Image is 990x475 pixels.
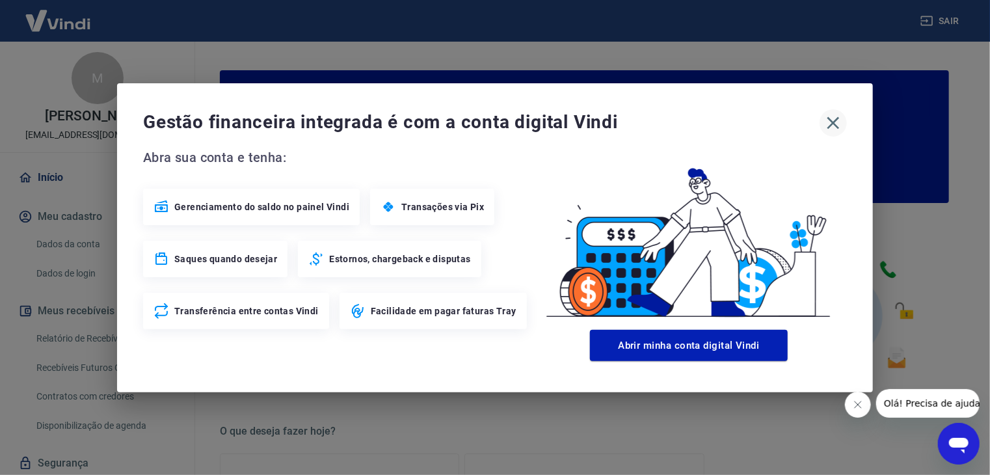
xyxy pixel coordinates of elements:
span: Estornos, chargeback e disputas [329,252,470,265]
span: Transações via Pix [401,200,484,213]
span: Olá! Precisa de ajuda? [8,9,109,20]
span: Transferência entre contas Vindi [174,305,319,318]
span: Gerenciamento do saldo no painel Vindi [174,200,349,213]
span: Facilidade em pagar faturas Tray [371,305,516,318]
span: Gestão financeira integrada é com a conta digital Vindi [143,109,820,135]
span: Abra sua conta e tenha: [143,147,531,168]
iframe: Mensagem da empresa [876,389,980,418]
button: Abrir minha conta digital Vindi [590,330,788,361]
iframe: Botão para abrir a janela de mensagens [938,423,980,465]
span: Saques quando desejar [174,252,277,265]
iframe: Fechar mensagem [845,392,871,418]
img: Good Billing [531,147,847,325]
